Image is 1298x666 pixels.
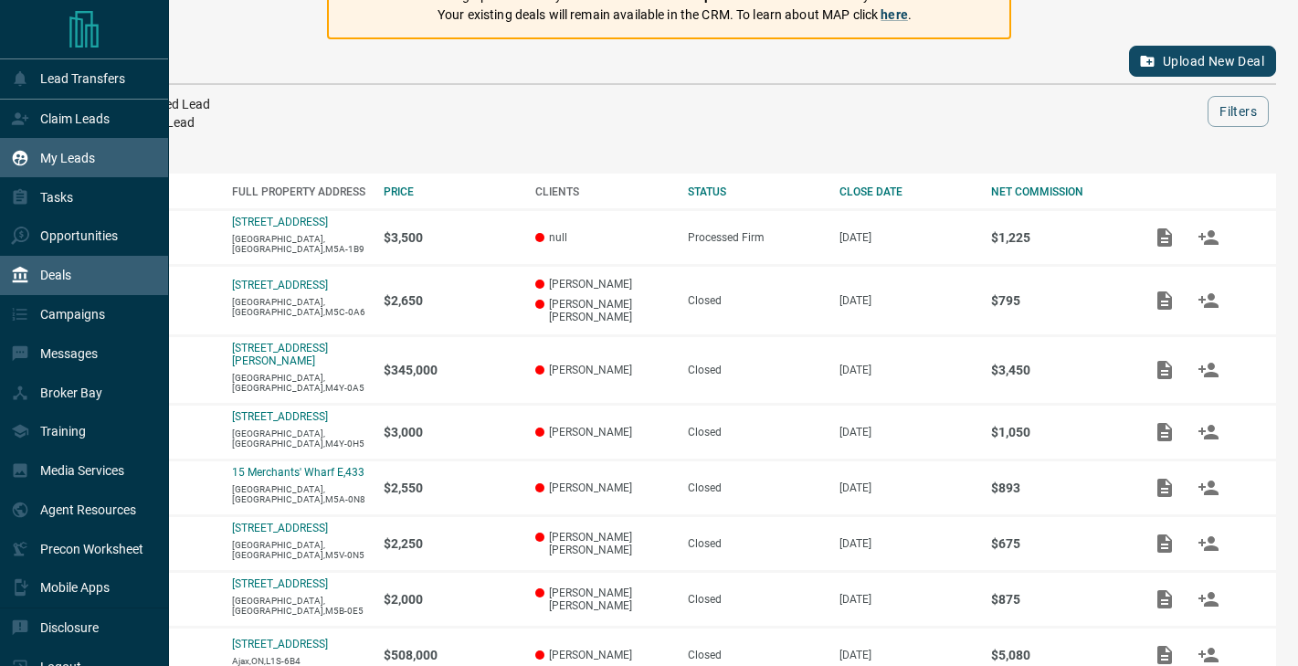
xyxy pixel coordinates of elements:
[1143,363,1187,375] span: Add / View Documents
[384,425,517,439] p: $3,000
[232,216,328,228] a: [STREET_ADDRESS]
[232,342,328,367] a: [STREET_ADDRESS][PERSON_NAME]
[688,231,821,244] div: Processed Firm
[839,537,973,550] p: [DATE]
[991,185,1124,198] div: NET COMMISSION
[535,531,669,556] p: [PERSON_NAME] [PERSON_NAME]
[1129,46,1276,77] button: Upload New Deal
[1143,481,1187,493] span: Add / View Documents
[991,481,1124,495] p: $893
[232,234,365,254] p: [GEOGRAPHIC_DATA],[GEOGRAPHIC_DATA],M5A-1B9
[535,185,669,198] div: CLIENTS
[232,484,365,504] p: [GEOGRAPHIC_DATA],[GEOGRAPHIC_DATA],M5A-0N8
[881,7,908,22] a: here
[1143,230,1187,243] span: Add / View Documents
[384,293,517,308] p: $2,650
[991,592,1124,607] p: $875
[688,185,821,198] div: STATUS
[991,230,1124,245] p: $1,225
[1143,592,1187,605] span: Add / View Documents
[1187,363,1230,375] span: Match Clients
[688,649,821,661] div: Closed
[839,231,973,244] p: [DATE]
[1187,425,1230,438] span: Match Clients
[1187,481,1230,493] span: Match Clients
[384,185,517,198] div: PRICE
[991,293,1124,308] p: $795
[688,426,821,439] div: Closed
[384,648,517,662] p: $508,000
[839,593,973,606] p: [DATE]
[839,649,973,661] p: [DATE]
[839,364,973,376] p: [DATE]
[1187,648,1230,661] span: Match Clients
[535,278,669,291] p: [PERSON_NAME]
[991,363,1124,377] p: $3,450
[232,540,365,560] p: [GEOGRAPHIC_DATA],[GEOGRAPHIC_DATA],M5V-0N5
[384,592,517,607] p: $2,000
[688,593,821,606] div: Closed
[535,298,669,323] p: [PERSON_NAME] [PERSON_NAME]
[1187,536,1230,549] span: Match Clients
[839,481,973,494] p: [DATE]
[535,231,669,244] p: null
[688,294,821,307] div: Closed
[535,364,669,376] p: [PERSON_NAME]
[384,230,517,245] p: $3,500
[232,656,365,666] p: Ajax,ON,L1S-6B4
[1187,293,1230,306] span: Match Clients
[839,294,973,307] p: [DATE]
[384,481,517,495] p: $2,550
[1143,536,1187,549] span: Add / View Documents
[1208,96,1269,127] button: Filters
[688,364,821,376] div: Closed
[232,428,365,449] p: [GEOGRAPHIC_DATA],[GEOGRAPHIC_DATA],M4Y-0H5
[384,363,517,377] p: $345,000
[1187,230,1230,243] span: Match Clients
[232,596,365,616] p: [GEOGRAPHIC_DATA],[GEOGRAPHIC_DATA],M5B-0E5
[232,279,328,291] a: [STREET_ADDRESS]
[688,481,821,494] div: Closed
[1143,293,1187,306] span: Add / View Documents
[688,537,821,550] div: Closed
[1143,648,1187,661] span: Add / View Documents
[384,536,517,551] p: $2,250
[232,466,364,479] a: 15 Merchants' Wharf E,433
[232,185,365,198] div: FULL PROPERTY ADDRESS
[839,426,973,439] p: [DATE]
[1143,425,1187,438] span: Add / View Documents
[232,522,328,534] a: [STREET_ADDRESS]
[1187,592,1230,605] span: Match Clients
[991,648,1124,662] p: $5,080
[535,587,669,612] p: [PERSON_NAME] [PERSON_NAME]
[232,297,365,317] p: [GEOGRAPHIC_DATA],[GEOGRAPHIC_DATA],M5C-0A6
[839,185,973,198] div: CLOSE DATE
[991,425,1124,439] p: $1,050
[232,577,328,590] a: [STREET_ADDRESS]
[354,5,995,25] p: Your existing deals will remain available in the CRM. To learn about MAP click .
[535,481,669,494] p: [PERSON_NAME]
[232,410,328,423] a: [STREET_ADDRESS]
[232,638,328,650] a: [STREET_ADDRESS]
[991,536,1124,551] p: $675
[232,373,365,393] p: [GEOGRAPHIC_DATA],[GEOGRAPHIC_DATA],M4Y-0A5
[535,426,669,439] p: [PERSON_NAME]
[535,649,669,661] p: [PERSON_NAME]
